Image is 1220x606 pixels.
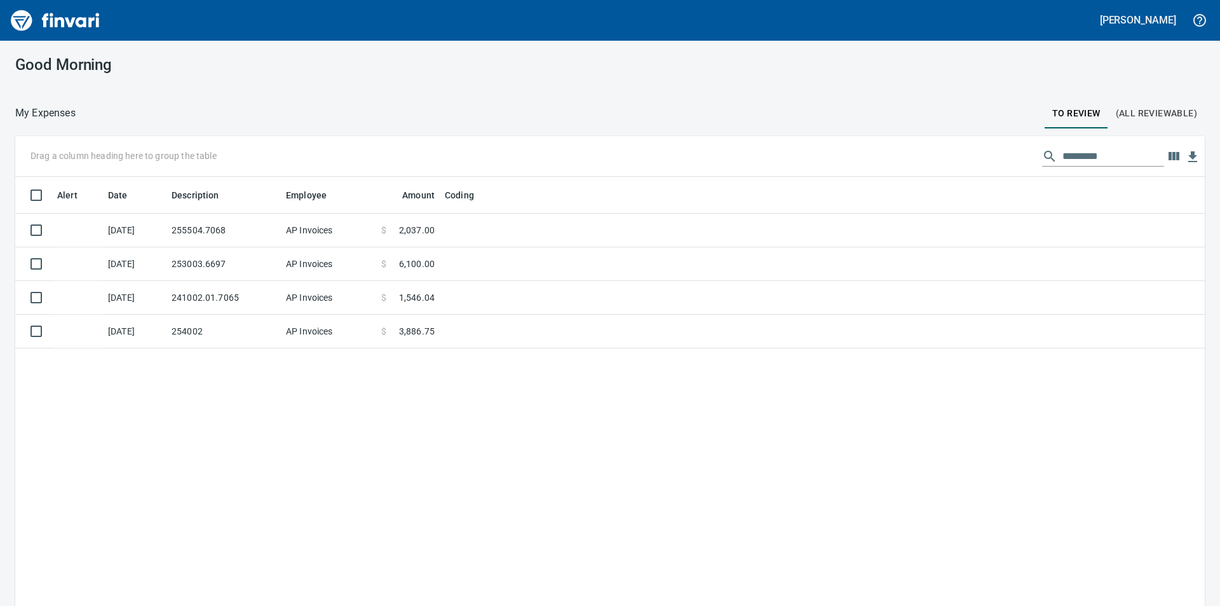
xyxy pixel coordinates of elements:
[399,258,435,270] span: 6,100.00
[1052,106,1101,121] span: To Review
[381,258,386,270] span: $
[381,291,386,304] span: $
[281,281,376,315] td: AP Invoices
[108,188,144,203] span: Date
[8,5,103,36] img: Finvari
[57,188,94,203] span: Alert
[1183,148,1202,167] button: Download table
[1116,106,1197,121] span: (All Reviewable)
[15,106,76,121] nav: breadcrumb
[103,214,166,247] td: [DATE]
[286,188,343,203] span: Employee
[281,315,376,348] td: AP Invoices
[386,188,435,203] span: Amount
[1100,13,1176,27] h5: [PERSON_NAME]
[1164,147,1183,166] button: Choose columns to display
[30,149,217,162] p: Drag a column heading here to group the table
[103,247,166,281] td: [DATE]
[402,188,435,203] span: Amount
[399,291,435,304] span: 1,546.04
[445,188,474,203] span: Coding
[103,281,166,315] td: [DATE]
[399,325,435,338] span: 3,886.75
[281,247,376,281] td: AP Invoices
[166,247,281,281] td: 253003.6697
[281,214,376,247] td: AP Invoices
[166,315,281,348] td: 254002
[381,325,386,338] span: $
[166,281,281,315] td: 241002.01.7065
[286,188,327,203] span: Employee
[172,188,219,203] span: Description
[445,188,491,203] span: Coding
[381,224,386,237] span: $
[15,56,391,74] h3: Good Morning
[15,106,76,121] p: My Expenses
[399,224,435,237] span: 2,037.00
[108,188,128,203] span: Date
[1097,10,1179,30] button: [PERSON_NAME]
[57,188,78,203] span: Alert
[172,188,236,203] span: Description
[103,315,166,348] td: [DATE]
[166,214,281,247] td: 255504.7068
